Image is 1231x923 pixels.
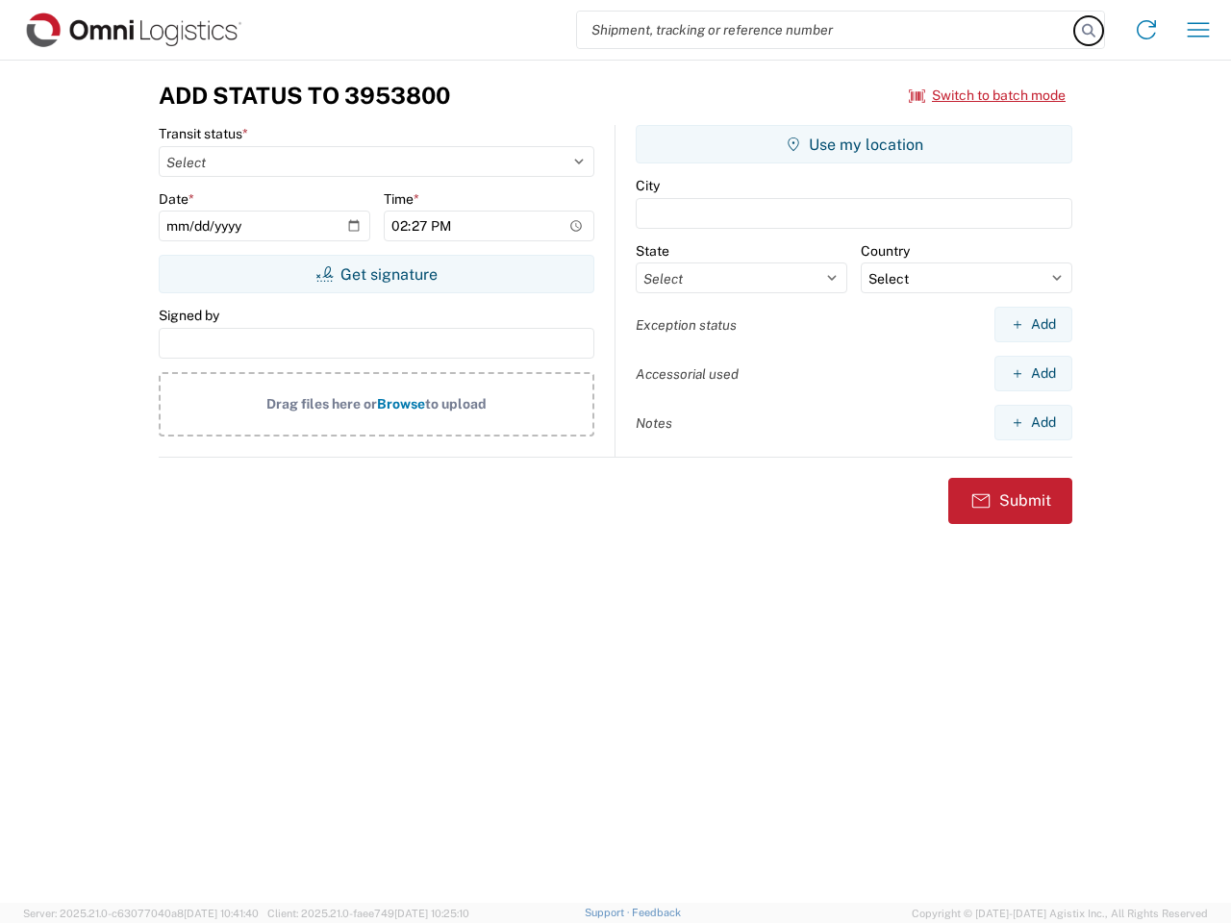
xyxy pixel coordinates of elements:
[909,80,1066,112] button: Switch to batch mode
[636,414,672,432] label: Notes
[585,907,633,918] a: Support
[636,177,660,194] label: City
[577,12,1075,48] input: Shipment, tracking or reference number
[159,255,594,293] button: Get signature
[159,190,194,208] label: Date
[636,242,669,260] label: State
[159,307,219,324] label: Signed by
[267,908,469,919] span: Client: 2025.21.0-faee749
[159,82,450,110] h3: Add Status to 3953800
[23,908,259,919] span: Server: 2025.21.0-c63077040a8
[266,396,377,412] span: Drag files here or
[377,396,425,412] span: Browse
[994,405,1072,440] button: Add
[994,307,1072,342] button: Add
[861,242,910,260] label: Country
[912,905,1208,922] span: Copyright © [DATE]-[DATE] Agistix Inc., All Rights Reserved
[384,190,419,208] label: Time
[632,907,681,918] a: Feedback
[636,316,737,334] label: Exception status
[184,908,259,919] span: [DATE] 10:41:40
[636,365,739,383] label: Accessorial used
[425,396,487,412] span: to upload
[394,908,469,919] span: [DATE] 10:25:10
[159,125,248,142] label: Transit status
[994,356,1072,391] button: Add
[948,478,1072,524] button: Submit
[636,125,1072,163] button: Use my location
